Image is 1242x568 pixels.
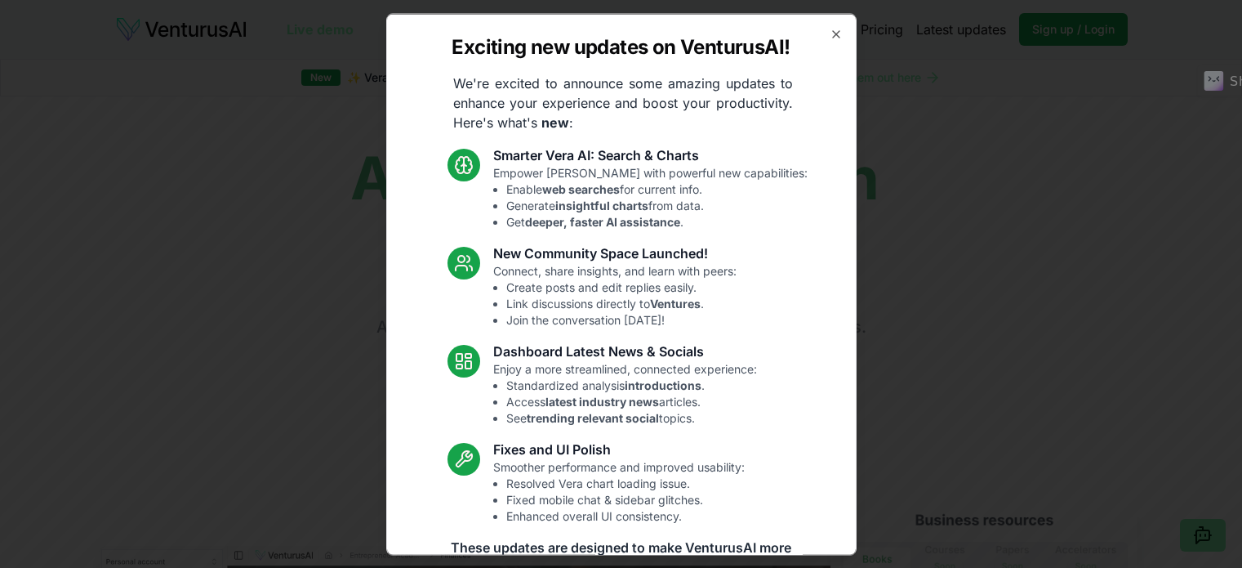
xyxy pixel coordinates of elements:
[506,181,808,197] li: Enable for current info.
[452,34,790,60] h2: Exciting new updates on VenturusAI!
[506,213,808,230] li: Get .
[493,360,757,426] p: Enjoy a more streamlined, connected experience:
[555,198,648,212] strong: insightful charts
[493,145,808,164] h3: Smarter Vera AI: Search & Charts
[541,114,569,130] strong: new
[440,73,806,132] p: We're excited to announce some amazing updates to enhance your experience and boost your producti...
[506,475,745,491] li: Resolved Vera chart loading issue.
[650,296,701,310] strong: Ventures
[493,341,757,360] h3: Dashboard Latest News & Socials
[506,508,745,524] li: Enhanced overall UI consistency.
[506,295,737,311] li: Link discussions directly to .
[506,311,737,328] li: Join the conversation [DATE]!
[493,243,737,262] h3: New Community Space Launched!
[506,279,737,295] li: Create posts and edit replies easily.
[525,214,680,228] strong: deeper, faster AI assistance
[493,262,737,328] p: Connect, share insights, and learn with peers:
[542,181,620,195] strong: web searches
[506,491,745,508] li: Fixed mobile chat & sidebar glitches.
[493,439,745,458] h3: Fixes and UI Polish
[625,378,701,391] strong: introductions
[506,393,757,409] li: Access articles.
[545,394,659,408] strong: latest industry news
[493,458,745,524] p: Smoother performance and improved usability:
[506,377,757,393] li: Standardized analysis .
[506,409,757,426] li: See topics.
[493,164,808,230] p: Empower [PERSON_NAME] with powerful new capabilities:
[527,410,659,424] strong: trending relevant social
[506,197,808,213] li: Generate from data.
